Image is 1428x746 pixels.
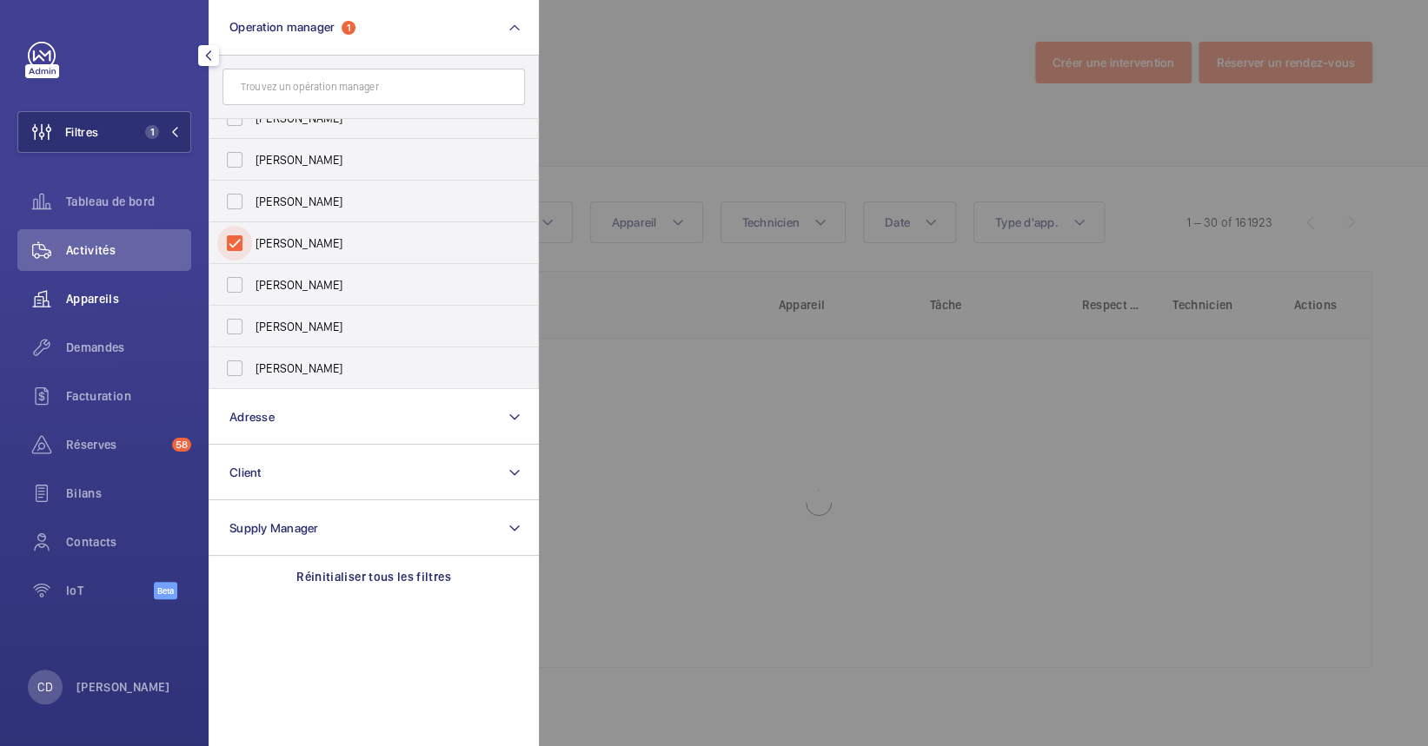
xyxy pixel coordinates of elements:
[66,290,191,307] span: Appareils
[66,193,191,210] span: Tableau de bord
[17,111,191,153] button: Filtres1
[66,387,191,405] span: Facturation
[66,582,154,599] span: IoT
[37,678,52,696] p: CD
[154,582,177,599] span: Beta
[66,485,191,502] span: Bilans
[76,678,170,696] p: [PERSON_NAME]
[172,438,191,452] span: 58
[145,125,159,139] span: 1
[66,339,191,356] span: Demandes
[65,123,98,141] span: Filtres
[66,436,165,453] span: Réserves
[66,241,191,259] span: Activités
[66,533,191,551] span: Contacts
